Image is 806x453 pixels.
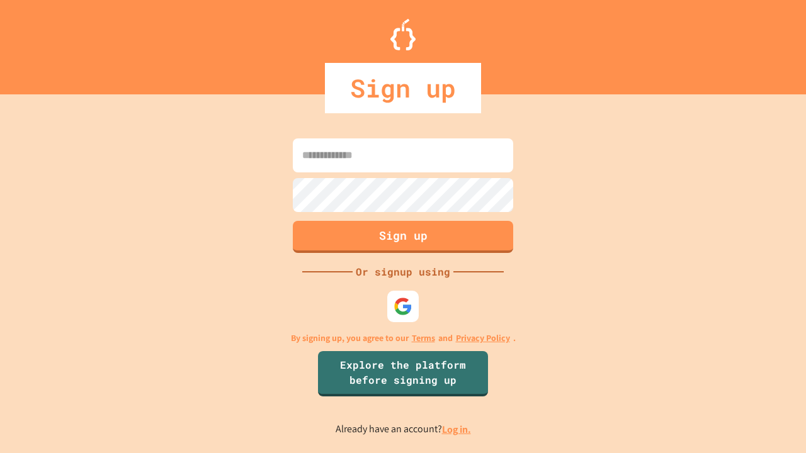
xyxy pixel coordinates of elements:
[456,332,510,345] a: Privacy Policy
[390,19,416,50] img: Logo.svg
[442,423,471,436] a: Log in.
[325,63,481,113] div: Sign up
[293,221,513,253] button: Sign up
[394,297,412,316] img: google-icon.svg
[318,351,488,396] a: Explore the platform before signing up
[353,264,453,279] div: Or signup using
[412,332,435,345] a: Terms
[336,422,471,437] p: Already have an account?
[291,332,516,345] p: By signing up, you agree to our and .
